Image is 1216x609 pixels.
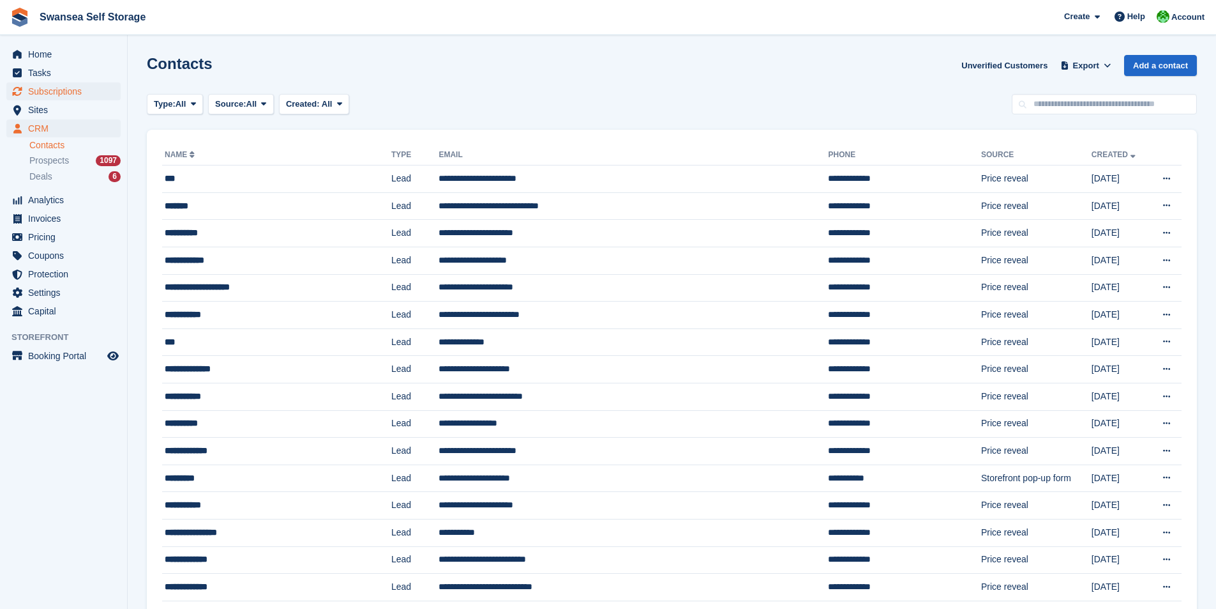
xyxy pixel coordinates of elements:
a: Name [165,150,197,159]
td: [DATE] [1092,546,1149,574]
td: Lead [391,302,439,329]
span: Booking Portal [28,347,105,365]
td: Lead [391,356,439,383]
div: 6 [109,171,121,182]
th: Source [981,145,1092,166]
td: Storefront pop-up form [981,465,1092,492]
td: Price reveal [981,328,1092,356]
td: [DATE] [1092,383,1149,410]
span: Capital [28,302,105,320]
a: menu [6,64,121,82]
td: Lead [391,166,439,193]
div: 1097 [96,155,121,166]
a: Contacts [29,139,121,151]
a: Created [1092,150,1138,159]
span: Pricing [28,228,105,246]
td: [DATE] [1092,410,1149,438]
td: [DATE] [1092,519,1149,546]
td: Price reveal [981,247,1092,274]
td: Lead [391,192,439,220]
td: Lead [391,492,439,520]
td: [DATE] [1092,247,1149,274]
span: Create [1064,10,1090,23]
a: menu [6,265,121,283]
span: Prospects [29,155,69,167]
a: Preview store [105,348,121,364]
span: Settings [28,284,105,302]
td: [DATE] [1092,166,1149,193]
span: Type: [154,98,176,111]
td: Lead [391,410,439,438]
td: [DATE] [1092,328,1149,356]
td: Lead [391,328,439,356]
span: All [176,98,186,111]
td: [DATE] [1092,356,1149,383]
th: Email [439,145,828,166]
td: Lead [391,546,439,574]
span: All [246,98,257,111]
td: Lead [391,274,439,302]
span: Subscriptions [28,82,105,100]
a: menu [6,210,121,227]
td: [DATE] [1092,302,1149,329]
td: Price reveal [981,383,1092,410]
span: Deals [29,171,52,183]
td: Price reveal [981,302,1092,329]
td: [DATE] [1092,274,1149,302]
span: Protection [28,265,105,283]
span: CRM [28,119,105,137]
span: Storefront [11,331,127,344]
td: [DATE] [1092,492,1149,520]
td: Price reveal [981,166,1092,193]
a: menu [6,228,121,246]
span: Created: [286,99,320,109]
h1: Contacts [147,55,213,72]
a: Deals 6 [29,170,121,183]
a: menu [6,347,121,365]
a: Add a contact [1124,55,1197,76]
img: stora-icon-8386f47178a22dfd0bd8f6a31ec36ba5ce8667c1dd55bd0f319d3a0aa187defe.svg [10,8,29,27]
td: Lead [391,519,439,546]
button: Created: All [279,94,349,115]
span: Account [1171,11,1205,24]
span: Tasks [28,64,105,82]
td: Price reveal [981,192,1092,220]
td: Price reveal [981,492,1092,520]
a: menu [6,302,121,320]
span: Source: [215,98,246,111]
img: Andrew Robbins [1157,10,1169,23]
span: Sites [28,101,105,119]
td: [DATE] [1092,192,1149,220]
td: Price reveal [981,410,1092,438]
span: All [322,99,333,109]
td: Price reveal [981,438,1092,465]
td: Lead [391,247,439,274]
span: Coupons [28,247,105,265]
span: Help [1127,10,1145,23]
span: Invoices [28,210,105,227]
td: Price reveal [981,220,1092,247]
td: Lead [391,383,439,410]
td: Price reveal [981,574,1092,601]
span: Export [1073,59,1099,72]
span: Home [28,45,105,63]
button: Source: All [208,94,274,115]
td: Price reveal [981,356,1092,383]
td: Price reveal [981,274,1092,302]
td: Price reveal [981,546,1092,574]
td: [DATE] [1092,220,1149,247]
td: [DATE] [1092,465,1149,492]
td: [DATE] [1092,438,1149,465]
td: Lead [391,438,439,465]
button: Type: All [147,94,203,115]
a: menu [6,191,121,209]
td: Lead [391,220,439,247]
a: menu [6,284,121,302]
a: Prospects 1097 [29,154,121,167]
a: menu [6,101,121,119]
a: menu [6,45,121,63]
button: Export [1058,55,1114,76]
span: Analytics [28,191,105,209]
a: menu [6,119,121,137]
th: Type [391,145,439,166]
